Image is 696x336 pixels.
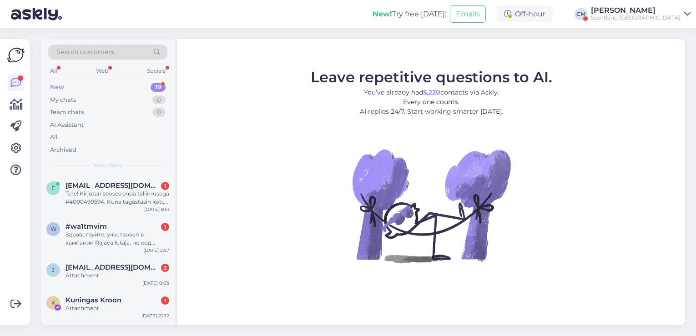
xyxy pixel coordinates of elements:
span: w [50,226,56,232]
div: Attachment [66,271,169,280]
button: Emails [450,5,486,23]
div: Sportland [GEOGRAPHIC_DATA] [591,14,681,21]
span: K [51,299,55,306]
div: [DATE] 8:51 [144,206,169,213]
div: [PERSON_NAME] [591,7,681,14]
div: My chats [50,95,76,105]
span: e [51,185,55,191]
div: Archived [50,145,76,155]
span: #wa1tmvim [66,222,107,231]
div: CM [575,8,587,20]
span: New chats [93,161,122,170]
div: 1 [161,182,169,190]
div: All [48,65,59,77]
div: 1 [161,296,169,305]
div: AI Assistant [50,120,84,130]
span: Leave repetitive questions to AI. [311,68,552,86]
span: Kuningas Kroon [66,296,121,304]
div: 0 [152,95,166,105]
img: Askly Logo [7,46,25,64]
b: 5,220 [423,88,440,96]
div: 2 [161,264,169,272]
img: No Chat active [349,124,513,287]
span: j.ptsolkina@gmail.com [66,263,160,271]
div: Off-hour [497,6,553,22]
div: [DATE] 0:03 [142,280,169,286]
div: 0 [152,108,166,117]
div: New [50,83,64,92]
div: 1 [161,223,169,231]
div: All [50,133,58,142]
div: Attachment [66,304,169,312]
div: Try free [DATE]: [373,9,446,20]
div: Здравствуйте, участвовал в кампании Rajavallutaja, но код который пришёл на почту не работает. Вы... [66,231,169,247]
div: Team chats [50,108,84,117]
div: Web [94,65,110,77]
a: [PERSON_NAME]Sportland [GEOGRAPHIC_DATA] [591,7,691,21]
div: 19 [151,83,166,92]
b: New! [373,10,392,18]
div: [DATE] 2:57 [143,247,169,254]
span: Search customers [56,47,114,57]
div: [DATE] 22:12 [141,312,169,319]
span: eliseorav@hotmail.com [66,181,160,190]
div: Tere! Kirjutan seoses enda tellimusega #4000490594. Kuna tagastasin koti, siis kas oleks võimalik... [66,190,169,206]
p: You’ve already had contacts via Askly. Every one counts. AI replies 24/7. Start working smarter [... [311,88,552,116]
div: Socials [145,65,167,77]
span: j [52,266,55,273]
